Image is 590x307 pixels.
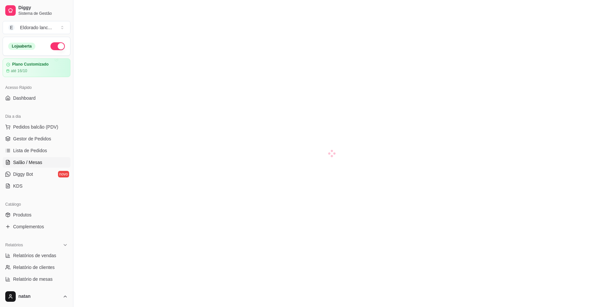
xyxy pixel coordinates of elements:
[13,95,36,101] span: Dashboard
[20,24,52,31] div: Eldorado lanc ...
[13,212,31,218] span: Produtos
[3,181,70,191] a: KDS
[3,145,70,156] a: Lista de Pedidos
[3,157,70,168] a: Salão / Mesas
[13,252,56,259] span: Relatórios de vendas
[3,21,70,34] button: Select a team
[18,11,68,16] span: Sistema de Gestão
[3,82,70,93] div: Acesso Rápido
[18,294,60,299] span: natan
[3,262,70,273] a: Relatório de clientes
[8,24,15,31] span: E
[3,122,70,132] button: Pedidos balcão (PDV)
[13,159,42,166] span: Salão / Mesas
[3,133,70,144] a: Gestor de Pedidos
[3,221,70,232] a: Complementos
[3,286,70,296] a: Relatório de fidelidadenovo
[12,62,48,67] article: Plano Customizado
[13,276,53,282] span: Relatório de mesas
[13,171,33,177] span: Diggy Bot
[13,223,44,230] span: Complementos
[3,210,70,220] a: Produtos
[3,58,70,77] a: Plano Customizadoaté 16/10
[3,250,70,261] a: Relatórios de vendas
[13,183,23,189] span: KDS
[50,42,65,50] button: Alterar Status
[11,68,27,73] article: até 16/10
[3,199,70,210] div: Catálogo
[3,3,70,18] a: DiggySistema de Gestão
[8,43,35,50] div: Loja aberta
[3,169,70,179] a: Diggy Botnovo
[3,289,70,304] button: natan
[13,264,55,271] span: Relatório de clientes
[3,111,70,122] div: Dia a dia
[13,135,51,142] span: Gestor de Pedidos
[3,274,70,284] a: Relatório de mesas
[3,93,70,103] a: Dashboard
[13,124,58,130] span: Pedidos balcão (PDV)
[5,242,23,248] span: Relatórios
[13,147,47,154] span: Lista de Pedidos
[18,5,68,11] span: Diggy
